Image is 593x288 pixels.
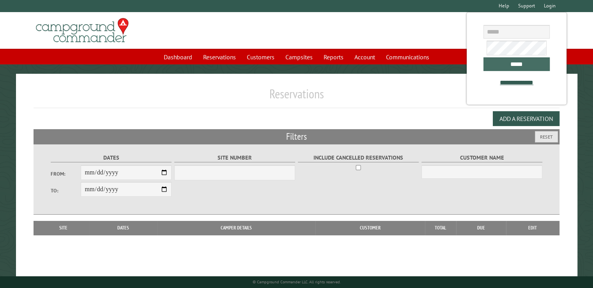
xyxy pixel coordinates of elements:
[51,153,172,162] label: Dates
[425,221,456,235] th: Total
[315,221,425,235] th: Customer
[159,50,197,64] a: Dashboard
[89,221,157,235] th: Dates
[381,50,434,64] a: Communications
[281,50,317,64] a: Campsites
[51,187,81,194] label: To:
[37,221,89,235] th: Site
[350,50,380,64] a: Account
[456,221,506,235] th: Due
[34,15,131,46] img: Campground Commander
[506,221,559,235] th: Edit
[34,86,559,108] h1: Reservations
[157,221,315,235] th: Camper Details
[51,170,81,178] label: From:
[493,111,559,126] button: Add a Reservation
[174,153,296,162] label: Site Number
[421,153,543,162] label: Customer Name
[319,50,348,64] a: Reports
[242,50,279,64] a: Customers
[253,279,341,284] small: © Campground Commander LLC. All rights reserved.
[34,129,559,144] h2: Filters
[298,153,419,162] label: Include Cancelled Reservations
[198,50,241,64] a: Reservations
[535,131,558,142] button: Reset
